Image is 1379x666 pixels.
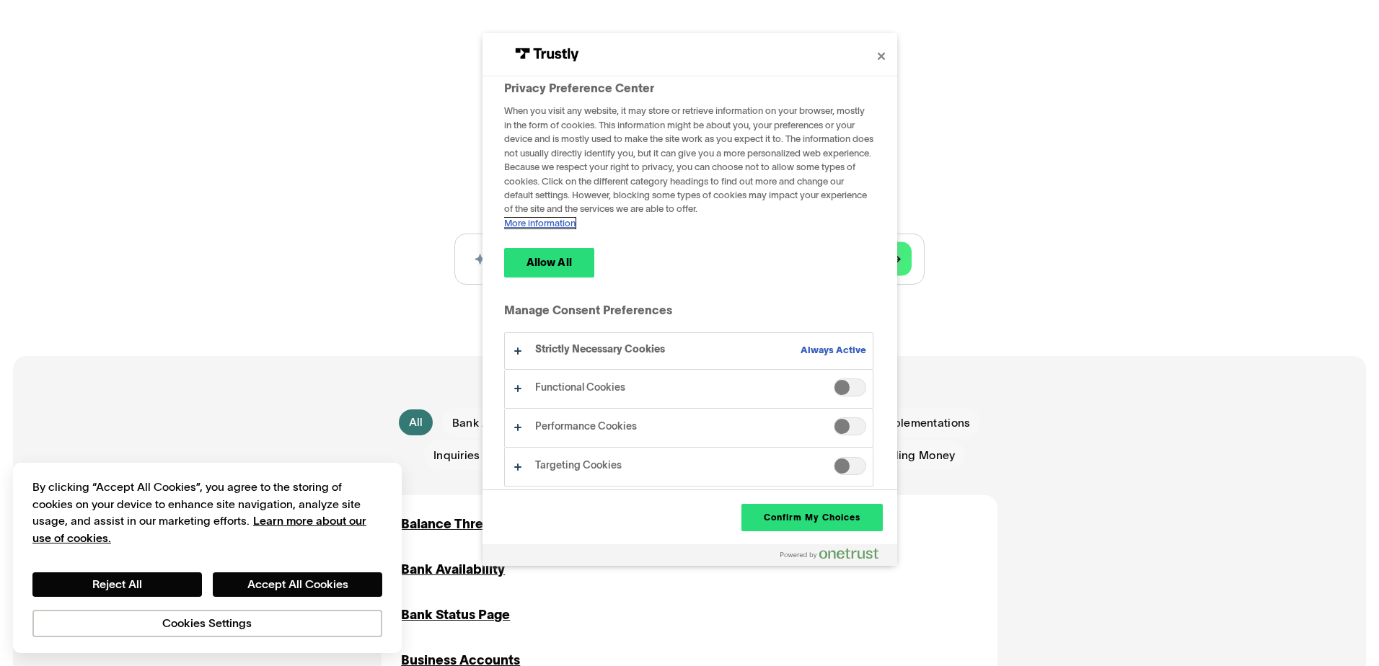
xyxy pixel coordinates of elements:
button: Allow All [504,248,594,277]
form: Email Form [382,408,997,469]
div: Privacy Preference Center [483,33,897,566]
span: Sending Money [871,448,956,463]
span: Bank Account [452,415,527,431]
div: Privacy [32,479,382,637]
span: Implementations [881,415,970,431]
a: Bank Availability [401,560,505,580]
button: Reject All [32,572,202,597]
span: Targeting Cookies [834,457,866,475]
a: More information about your privacy, opens in a new tab [504,218,576,228]
div: All [409,414,423,430]
a: All [399,409,433,435]
button: Accept All Cookies [213,572,382,597]
div: Preference center [483,33,897,566]
button: Close [865,40,897,72]
div: Trustly Logo [504,40,591,69]
h2: Privacy Preference Center [504,79,873,97]
button: Confirm My Choices [741,504,882,531]
a: Powered by OneTrust Opens in a new Tab [780,548,890,566]
form: Search [454,234,924,285]
span: Inquiries [433,448,480,463]
input: search [454,234,924,285]
button: Cookies Settings [32,610,382,637]
div: When you visit any website, it may store or retrieve information on your browser, mostly in the f... [504,104,873,230]
a: Bank Status Page [401,605,510,625]
div: Cookie banner [13,463,402,653]
img: Trustly Logo [508,40,586,69]
span: Functional Cookies [834,378,866,396]
img: Powered by OneTrust Opens in a new Tab [780,548,878,559]
a: More information about your privacy, opens in a new tab [32,515,366,544]
span: Performance Cookies [834,417,866,435]
div: By clicking “Accept All Cookies”, you agree to the storing of cookies on your device to enhance s... [32,479,382,546]
h3: Manage Consent Preferences [504,303,873,325]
